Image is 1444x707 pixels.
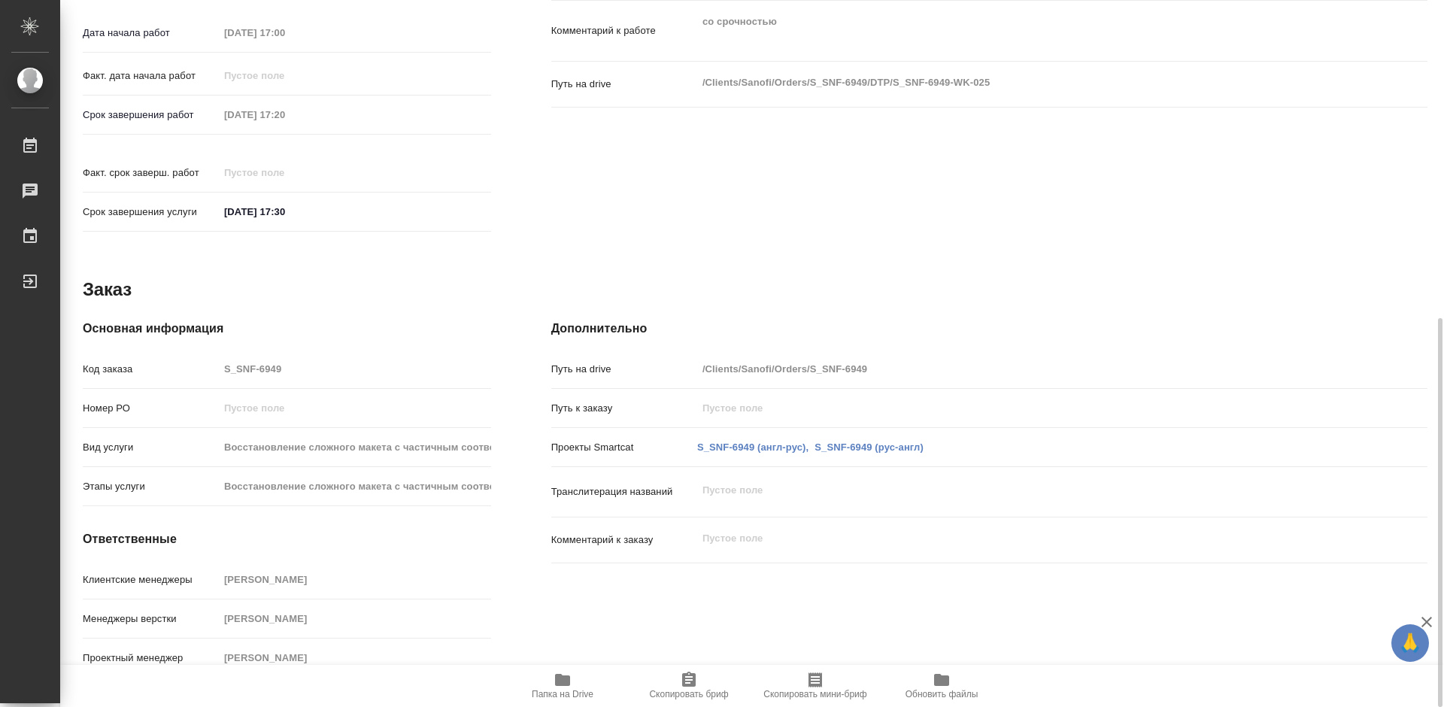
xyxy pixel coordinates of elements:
[752,665,878,707] button: Скопировать мини-бриф
[219,201,350,223] input: ✎ Введи что-нибудь
[83,479,219,494] p: Этапы услуги
[697,9,1355,50] textarea: со срочностью
[83,651,219,666] p: Проектный менеджер
[219,608,491,630] input: Пустое поле
[83,572,219,587] p: Клиентские менеджеры
[1397,627,1423,659] span: 🙏
[83,68,219,83] p: Факт. дата начала работ
[219,162,350,184] input: Пустое поле
[551,362,697,377] p: Путь на drive
[219,647,491,669] input: Пустое поле
[697,441,808,453] a: S_SNF-6949 (англ-рус),
[551,77,697,92] p: Путь на drive
[763,689,866,699] span: Скопировать мини-бриф
[83,205,219,220] p: Срок завершения услуги
[83,278,132,302] h2: Заказ
[83,165,219,181] p: Факт. срок заверш. работ
[551,533,697,548] p: Комментарий к заказу
[83,530,491,548] h4: Ответственные
[551,440,697,455] p: Проекты Smartcat
[83,440,219,455] p: Вид услуги
[83,320,491,338] h4: Основная информация
[551,320,1427,338] h4: Дополнительно
[532,689,593,699] span: Папка на Drive
[551,401,697,416] p: Путь к заказу
[878,665,1005,707] button: Обновить файлы
[697,358,1355,380] input: Пустое поле
[219,569,491,590] input: Пустое поле
[83,362,219,377] p: Код заказа
[649,689,728,699] span: Скопировать бриф
[551,484,697,499] p: Транслитерация названий
[219,358,491,380] input: Пустое поле
[626,665,752,707] button: Скопировать бриф
[219,104,350,126] input: Пустое поле
[83,108,219,123] p: Срок завершения работ
[219,475,491,497] input: Пустое поле
[551,23,697,38] p: Комментарий к работе
[697,397,1355,419] input: Пустое поле
[697,70,1355,96] textarea: /Clients/Sanofi/Orders/S_SNF-6949/DTP/S_SNF-6949-WK-025
[1391,624,1429,662] button: 🙏
[83,611,219,627] p: Менеджеры верстки
[906,689,978,699] span: Обновить файлы
[219,22,350,44] input: Пустое поле
[815,441,924,453] a: S_SNF-6949 (рус-англ)
[83,26,219,41] p: Дата начала работ
[219,65,350,86] input: Пустое поле
[499,665,626,707] button: Папка на Drive
[83,401,219,416] p: Номер РО
[219,436,491,458] input: Пустое поле
[219,397,491,419] input: Пустое поле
